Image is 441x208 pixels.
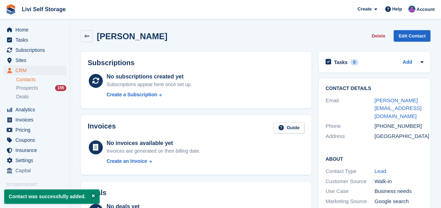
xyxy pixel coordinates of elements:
a: Guide [274,122,305,134]
span: Storefront [6,181,70,188]
a: menu [4,125,66,135]
h2: About [326,155,423,162]
div: Business needs [375,187,424,195]
h2: Contact Details [326,86,423,91]
div: Email [326,97,375,120]
a: Lead [375,168,386,174]
div: Create a Subscription [107,91,158,98]
p: Contact was successfully added. [4,189,100,204]
div: Walk-in [375,178,424,186]
a: menu [4,135,66,145]
a: menu [4,55,66,65]
span: Help [392,6,402,13]
div: Address [326,132,375,140]
div: Subscriptions appear here once set up. [107,81,192,88]
h2: Subscriptions [88,59,305,67]
a: Prospects 155 [16,84,66,92]
span: Insurance [15,145,58,155]
span: Invoices [15,115,58,125]
h2: Tasks [334,59,348,65]
a: Contacts [16,76,66,83]
div: [PHONE_NUMBER] [375,122,424,130]
a: menu [4,145,66,155]
img: Graham Cameron [408,6,415,13]
span: Sites [15,55,58,65]
span: Subscriptions [15,45,58,55]
div: 155 [55,85,66,91]
div: No invoices available yet [107,139,201,147]
a: [PERSON_NAME][EMAIL_ADDRESS][DOMAIN_NAME] [375,97,422,119]
div: Use Case [326,187,375,195]
span: Analytics [15,105,58,115]
a: Create a Subscription [107,91,192,98]
a: Livi Self Storage [19,4,68,15]
span: Coupons [15,135,58,145]
a: Add [403,58,412,67]
div: Google search [375,197,424,206]
span: Settings [15,155,58,165]
img: stora-icon-8386f47178a22dfd0bd8f6a31ec36ba5ce8667c1dd55bd0f319d3a0aa187defe.svg [6,4,16,15]
span: Capital [15,166,58,175]
div: [GEOGRAPHIC_DATA] [375,132,424,140]
div: No subscriptions created yet [107,72,192,81]
span: Pricing [15,125,58,135]
span: CRM [15,65,58,75]
button: Delete [369,30,388,42]
div: Marketing Source [326,197,375,206]
span: Deals [16,93,29,100]
a: Create an Invoice [107,158,201,165]
a: menu [4,25,66,35]
div: Customer Source [326,178,375,186]
span: Create [358,6,372,13]
h2: [PERSON_NAME] [97,32,167,41]
a: menu [4,166,66,175]
a: menu [4,45,66,55]
span: Home [15,25,58,35]
a: menu [4,155,66,165]
span: Account [416,6,435,13]
a: Deals [16,93,66,100]
div: Phone [326,122,375,130]
div: Create an Invoice [107,158,147,165]
a: menu [4,35,66,45]
div: Contact Type [326,167,375,175]
a: menu [4,115,66,125]
span: Prospects [16,85,38,91]
div: 0 [350,59,359,65]
span: Tasks [15,35,58,45]
a: menu [4,105,66,115]
h2: Invoices [88,122,116,134]
div: Invoices are generated on their billing date. [107,147,201,155]
a: Edit Contact [394,30,430,42]
a: menu [4,65,66,75]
